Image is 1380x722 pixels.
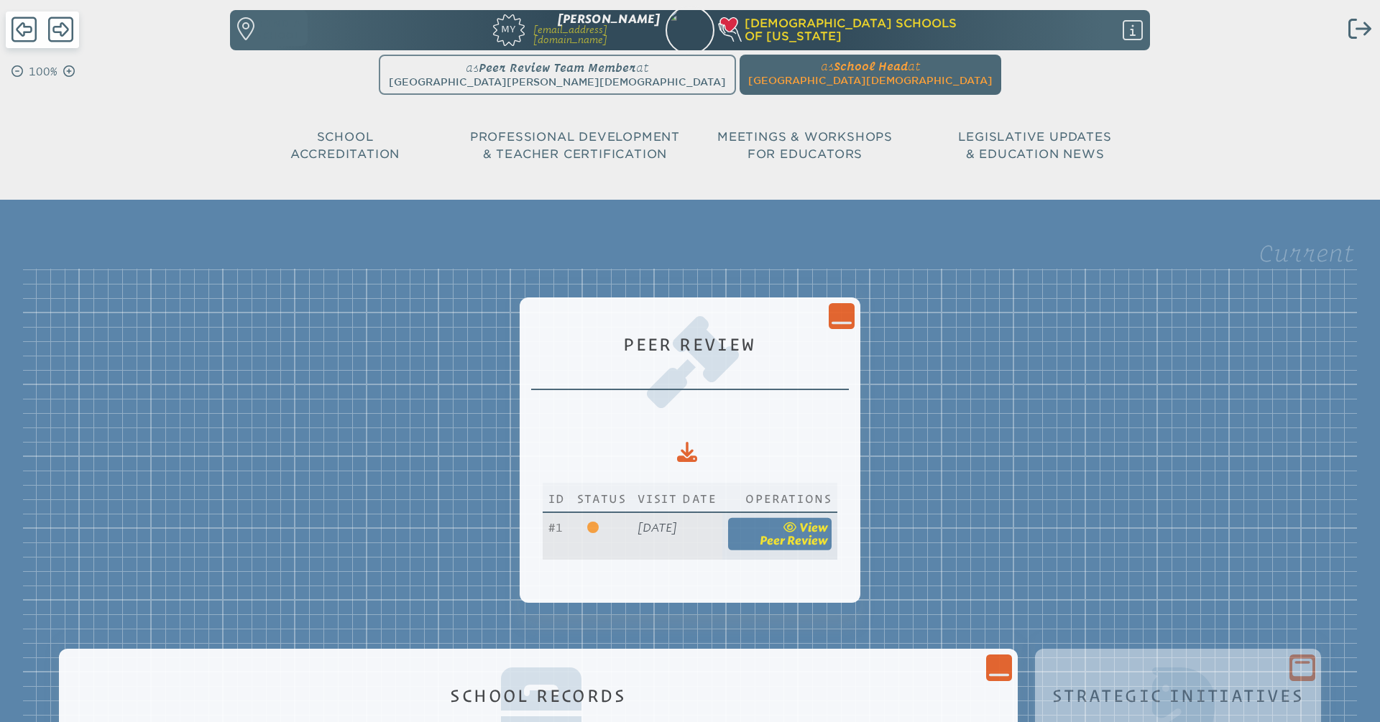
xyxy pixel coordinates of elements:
span: Forward [48,15,73,44]
span: Meetings & Workshops for Educators [717,130,893,161]
p: [EMAIL_ADDRESS][DOMAIN_NAME] [533,25,660,45]
h1: Peer Review [537,335,844,354]
legend: Current [1259,240,1354,267]
span: Peer Review [760,533,828,547]
img: 25e50d8c-b09a-48c8-9d3a-d35c916aa66e [659,4,720,65]
span: Professional Development & Teacher Certification [470,130,680,161]
span: 1 [548,521,563,534]
span: Legislative Updates & Education News [958,130,1111,161]
span: view [799,521,828,534]
span: Status [577,491,627,506]
p: Find a school [256,17,302,42]
div: Download to CSV [677,442,697,463]
h1: School Records [76,686,1000,705]
a: [DEMOGRAPHIC_DATA] Schoolsof [US_STATE] [720,17,1071,44]
span: [GEOGRAPHIC_DATA][DEMOGRAPHIC_DATA] [748,75,993,86]
a: [PERSON_NAME][EMAIL_ADDRESS][DOMAIN_NAME] [533,14,660,46]
div: Christian Schools of Florida [720,17,1149,44]
img: csf-heart-hand-light-thick-100.png [717,17,742,42]
span: Back [11,15,37,44]
span: School Accreditation [290,130,400,161]
p: 100% [26,63,60,80]
span: at [908,60,920,73]
span: Id [548,491,566,506]
a: asSchool Headat[GEOGRAPHIC_DATA][DEMOGRAPHIC_DATA] [742,55,998,89]
span: Visit Date [638,491,717,506]
span: My [493,14,525,34]
span: [DATE] [638,521,677,534]
span: as [821,60,834,73]
a: view Peer Review [728,517,832,550]
h1: Strategic Initiatives [1052,686,1304,705]
h1: [DEMOGRAPHIC_DATA] Schools of [US_STATE] [720,17,1071,44]
a: My [425,11,524,45]
span: Operations [745,489,832,506]
span: [PERSON_NAME] [558,12,660,26]
span: School Head [834,60,908,73]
